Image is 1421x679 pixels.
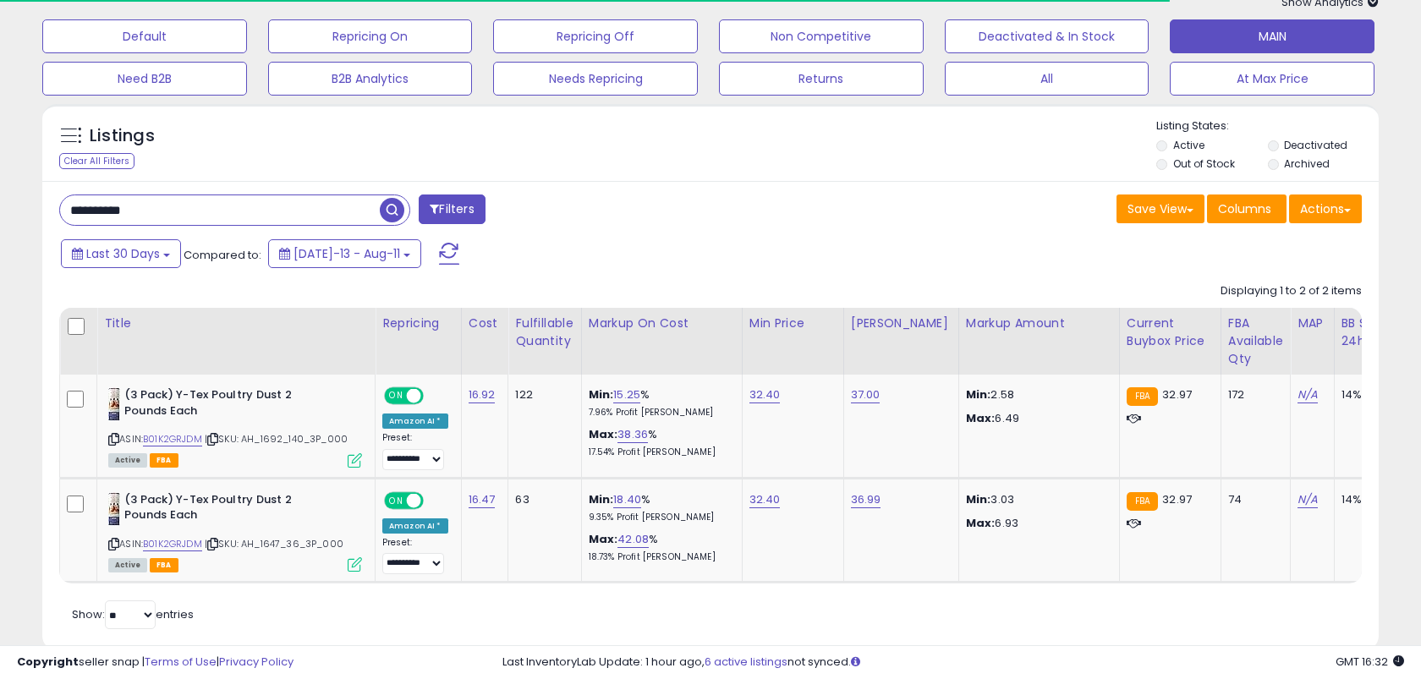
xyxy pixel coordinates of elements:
[1228,387,1277,402] div: 172
[719,19,924,53] button: Non Competitive
[1170,19,1374,53] button: MAIN
[493,62,698,96] button: Needs Repricing
[104,315,368,332] div: Title
[749,386,781,403] a: 32.40
[59,153,134,169] div: Clear All Filters
[124,387,330,423] b: (3 Pack) Y-Tex Poultry Dust 2 Pounds Each
[268,62,473,96] button: B2B Analytics
[382,432,448,470] div: Preset:
[589,315,735,332] div: Markup on Cost
[1298,315,1326,332] div: MAP
[613,491,641,508] a: 18.40
[589,407,729,419] p: 7.96% Profit [PERSON_NAME]
[219,654,294,670] a: Privacy Policy
[86,245,160,262] span: Last 30 Days
[1221,283,1362,299] div: Displaying 1 to 2 of 2 items
[966,492,1106,507] p: 3.03
[61,239,181,268] button: Last 30 Days
[589,551,729,563] p: 18.73% Profit [PERSON_NAME]
[42,62,247,96] button: Need B2B
[1170,62,1374,96] button: At Max Price
[17,654,294,671] div: seller snap | |
[851,386,881,403] a: 37.00
[589,387,729,419] div: %
[945,19,1149,53] button: Deactivated & In Stock
[851,491,881,508] a: 36.99
[108,453,147,468] span: All listings currently available for purchase on Amazon
[421,389,448,403] span: OFF
[589,446,729,458] p: 17.54% Profit [PERSON_NAME]
[108,492,362,571] div: ASIN:
[294,245,400,262] span: [DATE]-13 - Aug-11
[42,19,247,53] button: Default
[268,239,421,268] button: [DATE]-13 - Aug-11
[966,515,996,531] strong: Max:
[1298,386,1318,403] a: N/A
[966,516,1106,531] p: 6.93
[382,315,454,332] div: Repricing
[108,558,147,572] span: All listings currently available for purchase on Amazon
[966,491,991,507] strong: Min:
[382,537,448,575] div: Preset:
[184,247,261,263] span: Compared to:
[589,531,618,547] b: Max:
[502,654,1404,671] div: Last InventoryLab Update: 1 hour ago, not synced.
[749,491,781,508] a: 32.40
[108,387,362,466] div: ASIN:
[589,532,729,563] div: %
[1156,118,1378,134] p: Listing States:
[386,389,407,403] span: ON
[581,308,742,375] th: The percentage added to the cost of goods (COGS) that forms the calculator for Min & Max prices.
[1228,492,1277,507] div: 74
[966,410,996,426] strong: Max:
[515,315,573,350] div: Fulfillable Quantity
[966,315,1112,332] div: Markup Amount
[1284,156,1330,171] label: Archived
[143,537,202,551] a: B01K2GRJDM
[124,492,330,528] b: (3 Pack) Y-Tex Poultry Dust 2 Pounds Each
[1207,194,1287,223] button: Columns
[966,386,991,402] strong: Min:
[1116,194,1204,223] button: Save View
[205,537,343,550] span: | SKU: AH_1647_36_3P_000
[589,427,729,458] div: %
[469,491,496,508] a: 16.47
[1336,654,1404,670] span: 2025-09-11 16:32 GMT
[589,426,618,442] b: Max:
[589,492,729,523] div: %
[150,453,178,468] span: FBA
[493,19,698,53] button: Repricing Off
[108,492,120,526] img: 41LWoQrByEL._SL40_.jpg
[72,606,194,622] span: Show: entries
[945,62,1149,96] button: All
[589,491,614,507] b: Min:
[617,426,648,443] a: 38.36
[143,432,202,446] a: B01K2GRJDM
[1341,387,1397,402] div: 14%
[617,531,649,548] a: 42.08
[1218,200,1271,217] span: Columns
[386,493,407,507] span: ON
[17,654,79,670] strong: Copyright
[1162,386,1192,402] span: 32.97
[966,387,1106,402] p: 2.58
[1289,194,1362,223] button: Actions
[382,518,448,534] div: Amazon AI *
[268,19,473,53] button: Repricing On
[1173,138,1204,152] label: Active
[150,558,178,572] span: FBA
[90,124,155,148] h5: Listings
[705,654,787,670] a: 6 active listings
[1341,315,1403,350] div: BB Share 24h.
[145,654,217,670] a: Terms of Use
[1173,156,1235,171] label: Out of Stock
[421,493,448,507] span: OFF
[469,315,502,332] div: Cost
[515,387,568,402] div: 122
[1298,491,1318,508] a: N/A
[1127,315,1214,350] div: Current Buybox Price
[1162,491,1192,507] span: 32.97
[1284,138,1347,152] label: Deactivated
[469,386,496,403] a: 16.92
[419,194,485,224] button: Filters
